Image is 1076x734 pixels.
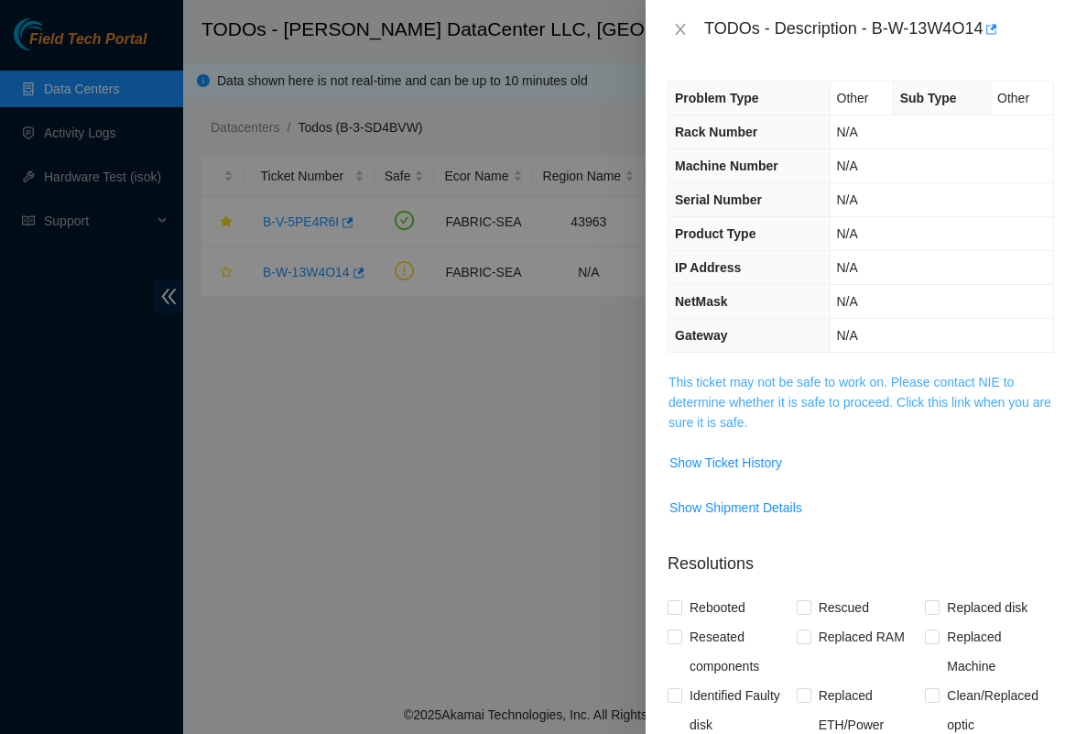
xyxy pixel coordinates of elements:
[675,294,728,309] span: NetMask
[668,493,803,522] button: Show Shipment Details
[682,622,797,681] span: Reseated components
[668,537,1054,576] p: Resolutions
[682,593,753,622] span: Rebooted
[837,260,858,275] span: N/A
[837,125,858,139] span: N/A
[675,91,759,105] span: Problem Type
[668,375,1051,430] a: This ticket may not be safe to work on. Please contact NIE to determine whether it is safe to pro...
[704,15,1054,44] div: TODOs - Description - B-W-13W4O14
[675,159,778,173] span: Machine Number
[837,294,858,309] span: N/A
[837,192,858,207] span: N/A
[837,226,858,241] span: N/A
[940,593,1035,622] span: Replaced disk
[673,22,688,37] span: close
[669,453,782,473] span: Show Ticket History
[837,159,858,173] span: N/A
[997,91,1029,105] span: Other
[675,226,755,241] span: Product Type
[668,21,693,38] button: Close
[668,448,783,477] button: Show Ticket History
[940,622,1054,681] span: Replaced Machine
[675,260,741,275] span: IP Address
[811,622,912,652] span: Replaced RAM
[837,91,869,105] span: Other
[675,192,762,207] span: Serial Number
[900,91,957,105] span: Sub Type
[675,328,728,343] span: Gateway
[811,593,876,622] span: Rescued
[669,498,802,518] span: Show Shipment Details
[837,328,858,343] span: N/A
[675,125,757,139] span: Rack Number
